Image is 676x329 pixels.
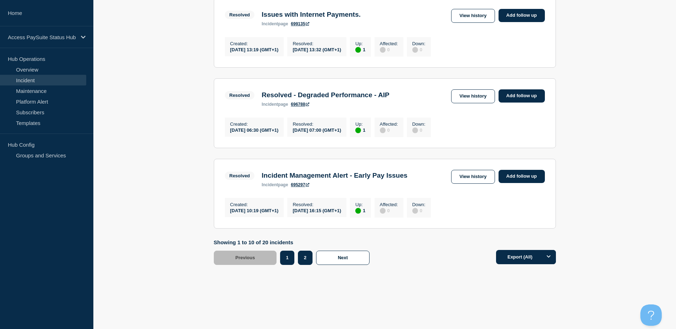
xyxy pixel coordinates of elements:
[451,89,495,103] a: View history
[499,89,545,103] a: Add follow up
[236,255,255,260] span: Previous
[230,121,279,127] p: Created :
[291,182,309,187] a: 695297
[214,251,277,265] button: Previous
[496,250,556,264] button: Export (All)
[230,207,279,213] div: [DATE] 10:19 (GMT+1)
[380,207,398,214] div: 0
[8,34,76,40] p: Access PaySuite Status Hub
[262,91,389,99] h3: Resolved - Degraded Performance - AIP
[230,46,279,52] div: [DATE] 13:19 (GMT+1)
[355,127,361,133] div: up
[291,21,309,26] a: 699135
[262,102,288,107] p: page
[316,251,370,265] button: Next
[298,251,313,265] button: 2
[355,47,361,53] div: up
[225,91,255,99] span: Resolved
[262,182,278,187] span: incident
[355,41,365,46] p: Up :
[412,127,418,133] div: disabled
[262,21,288,26] p: page
[338,255,348,260] span: Next
[380,127,386,133] div: disabled
[293,41,341,46] p: Resolved :
[451,9,495,23] a: View history
[499,9,545,22] a: Add follow up
[262,11,361,19] h3: Issues with Internet Payments.
[293,127,341,133] div: [DATE] 07:00 (GMT+1)
[355,208,361,214] div: up
[293,207,341,213] div: [DATE] 16:15 (GMT+1)
[412,47,418,53] div: disabled
[412,121,425,127] p: Down :
[214,239,373,245] p: Showing 1 to 10 of 20 incidents
[499,170,545,183] a: Add follow up
[291,102,309,107] a: 696788
[230,41,279,46] p: Created :
[380,121,398,127] p: Affected :
[355,202,365,207] p: Up :
[542,250,556,264] button: Options
[355,207,365,214] div: 1
[225,172,255,180] span: Resolved
[262,182,288,187] p: page
[293,121,341,127] p: Resolved :
[380,127,398,133] div: 0
[280,251,294,265] button: 1
[230,202,279,207] p: Created :
[262,102,278,107] span: incident
[355,46,365,53] div: 1
[293,46,341,52] div: [DATE] 13:32 (GMT+1)
[412,207,425,214] div: 0
[640,304,662,326] iframe: Help Scout Beacon - Open
[380,46,398,53] div: 0
[412,208,418,214] div: disabled
[355,127,365,133] div: 1
[262,21,278,26] span: incident
[412,46,425,53] div: 0
[412,127,425,133] div: 0
[380,47,386,53] div: disabled
[262,172,407,179] h3: Incident Management Alert - Early Pay Issues
[451,170,495,184] a: View history
[380,41,398,46] p: Affected :
[380,202,398,207] p: Affected :
[412,41,425,46] p: Down :
[225,11,255,19] span: Resolved
[230,127,279,133] div: [DATE] 06:30 (GMT+1)
[412,202,425,207] p: Down :
[355,121,365,127] p: Up :
[293,202,341,207] p: Resolved :
[380,208,386,214] div: disabled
